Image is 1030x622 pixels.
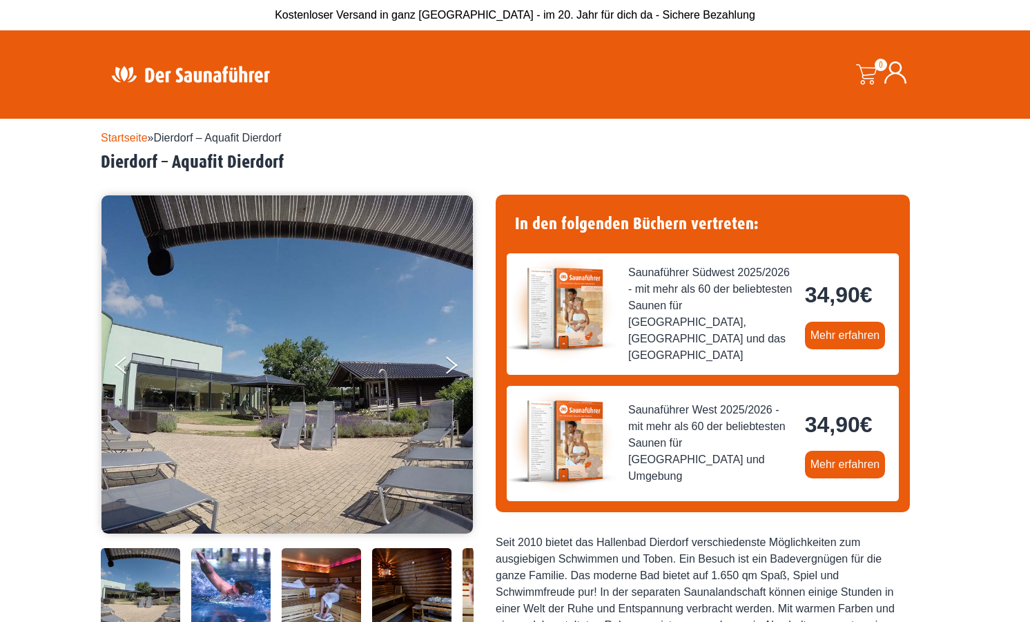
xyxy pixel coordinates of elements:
[101,132,148,144] a: Startseite
[875,59,887,71] span: 0
[860,282,873,307] span: €
[101,132,281,144] span: »
[275,9,755,21] span: Kostenloser Versand in ganz [GEOGRAPHIC_DATA] - im 20. Jahr für dich da - Sichere Bezahlung
[805,451,886,478] a: Mehr erfahren
[628,402,794,485] span: Saunaführer West 2025/2026 - mit mehr als 60 der beliebtesten Saunen für [GEOGRAPHIC_DATA] und Um...
[507,386,617,496] img: der-saunafuehrer-2025-west.jpg
[805,322,886,349] a: Mehr erfahren
[860,412,873,437] span: €
[101,152,929,173] h2: Dierdorf – Aquafit Dierdorf
[154,132,282,144] span: Dierdorf – Aquafit Dierdorf
[443,351,478,385] button: Next
[115,351,150,385] button: Previous
[628,264,794,364] span: Saunaführer Südwest 2025/2026 - mit mehr als 60 der beliebtesten Saunen für [GEOGRAPHIC_DATA], [G...
[805,412,873,437] bdi: 34,90
[805,282,873,307] bdi: 34,90
[507,206,899,242] h4: In den folgenden Büchern vertreten:
[507,253,617,364] img: der-saunafuehrer-2025-suedwest.jpg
